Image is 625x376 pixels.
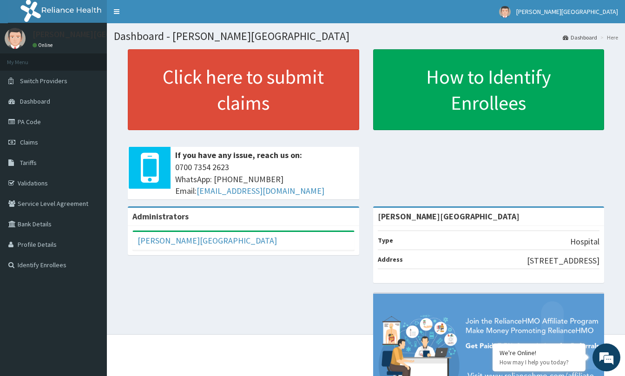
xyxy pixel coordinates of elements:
[563,33,597,41] a: Dashboard
[33,30,170,39] p: [PERSON_NAME][GEOGRAPHIC_DATA]
[500,358,579,366] p: How may I help you today?
[20,77,67,85] span: Switch Providers
[373,49,605,130] a: How to Identify Enrollees
[500,349,579,357] div: We're Online!
[175,161,355,197] span: 0700 7354 2623 WhatsApp: [PHONE_NUMBER] Email:
[114,30,618,42] h1: Dashboard - [PERSON_NAME][GEOGRAPHIC_DATA]
[20,158,37,167] span: Tariffs
[175,150,302,160] b: If you have any issue, reach us on:
[20,97,50,106] span: Dashboard
[499,6,511,18] img: User Image
[527,255,599,267] p: [STREET_ADDRESS]
[5,28,26,49] img: User Image
[598,33,618,41] li: Here
[132,211,189,222] b: Administrators
[128,49,359,130] a: Click here to submit claims
[378,211,520,222] strong: [PERSON_NAME][GEOGRAPHIC_DATA]
[33,42,55,48] a: Online
[570,236,599,248] p: Hospital
[20,138,38,146] span: Claims
[197,185,324,196] a: [EMAIL_ADDRESS][DOMAIN_NAME]
[138,235,277,246] a: [PERSON_NAME][GEOGRAPHIC_DATA]
[378,255,403,264] b: Address
[516,7,618,16] span: [PERSON_NAME][GEOGRAPHIC_DATA]
[378,236,393,244] b: Type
